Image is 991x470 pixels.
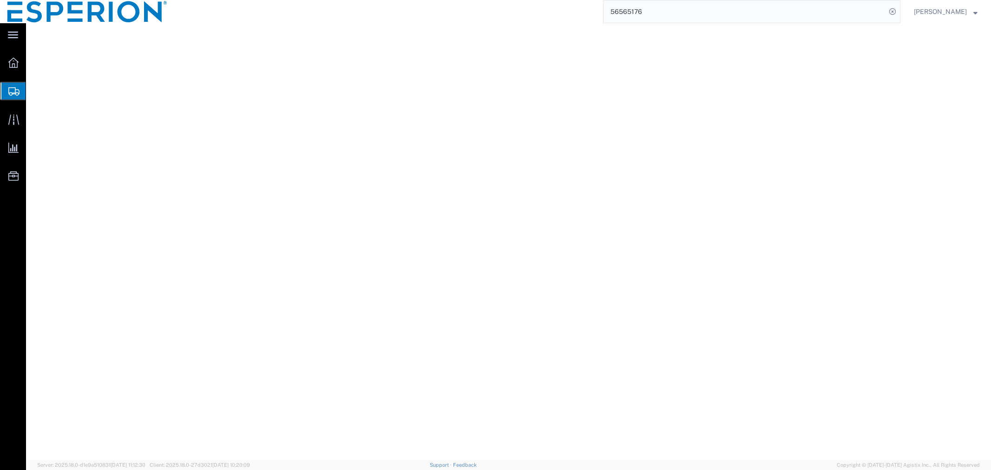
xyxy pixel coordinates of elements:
[604,0,886,23] input: Search for shipment number, reference number
[914,7,967,17] span: Alexandra Breaux
[150,462,250,468] span: Client: 2025.18.0-27d3021
[837,461,980,469] span: Copyright © [DATE]-[DATE] Agistix Inc., All Rights Reserved
[26,23,991,460] iframe: FS Legacy Container
[430,462,453,468] a: Support
[212,462,250,468] span: [DATE] 10:20:09
[913,6,978,17] button: [PERSON_NAME]
[37,462,145,468] span: Server: 2025.18.0-d1e9a510831
[111,462,145,468] span: [DATE] 11:12:30
[453,462,477,468] a: Feedback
